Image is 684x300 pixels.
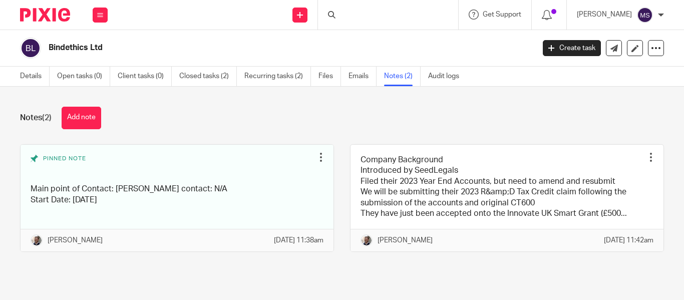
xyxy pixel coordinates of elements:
a: Files [318,67,341,86]
p: [PERSON_NAME] [378,235,433,245]
a: Send new email [606,40,622,56]
a: Audit logs [428,67,467,86]
img: svg%3E [20,38,41,59]
img: svg%3E [637,7,653,23]
h1: Notes [20,113,52,123]
button: Add note [62,107,101,129]
p: [DATE] 11:38am [274,235,323,245]
a: Notes (2) [384,67,421,86]
img: Matt%20Circle.png [361,234,373,246]
img: Matt%20Circle.png [31,234,43,246]
p: [DATE] 11:42am [604,235,653,245]
a: Create task [543,40,601,56]
a: Closed tasks (2) [179,67,237,86]
a: Client tasks (0) [118,67,172,86]
a: Recurring tasks (2) [244,67,311,86]
a: Open tasks (0) [57,67,110,86]
span: Get Support [483,11,521,18]
a: Emails [349,67,377,86]
p: [PERSON_NAME] [577,10,632,20]
a: Details [20,67,50,86]
img: Pixie [20,8,70,22]
h2: Bindethics Ltd [49,43,432,53]
a: Edit client [627,40,643,56]
span: (2) [42,114,52,122]
p: [PERSON_NAME] [48,235,103,245]
div: Pinned note [31,155,313,176]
